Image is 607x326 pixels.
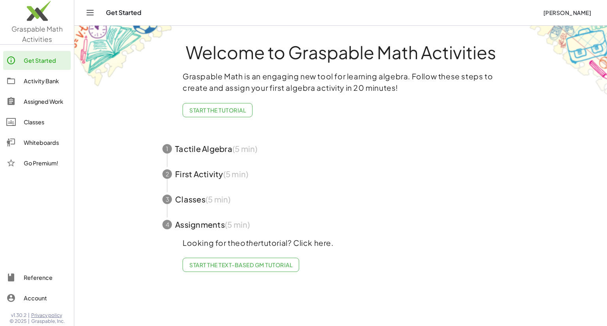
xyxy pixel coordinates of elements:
button: 1Tactile Algebra(5 min) [153,136,528,161]
a: Start the Text-based GM Tutorial [183,258,299,272]
div: Reference [24,273,68,282]
div: 2 [162,169,172,179]
a: Classes [3,112,71,131]
span: Graspable Math Activities [11,24,63,43]
p: Looking for the tutorial? Click here. [183,237,499,249]
a: Account [3,289,71,307]
a: Whiteboards [3,133,71,152]
button: 2First Activity(5 min) [153,161,528,187]
div: Go Premium! [24,158,68,168]
a: Activity Bank [3,71,71,90]
div: 3 [162,195,172,204]
a: Get Started [3,51,71,70]
a: Privacy policy [31,312,65,319]
em: other [240,238,261,247]
div: 4 [162,220,172,229]
div: Account [24,293,68,303]
button: Toggle navigation [84,6,96,19]
span: v1.30.2 [11,312,26,319]
p: Graspable Math is an engaging new tool for learning algebra. Follow these steps to create and ass... [183,71,499,94]
div: Assigned Work [24,97,68,106]
button: 3Classes(5 min) [153,187,528,212]
div: Activity Bank [24,76,68,86]
button: 4Assignments(5 min) [153,212,528,237]
div: Classes [24,117,68,127]
div: 1 [162,144,172,154]
h1: Welcome to Graspable Math Activities [148,43,533,61]
span: © 2025 [9,318,26,324]
div: Get Started [24,56,68,65]
button: [PERSON_NAME] [537,6,598,20]
a: Assigned Work [3,92,71,111]
a: Reference [3,268,71,287]
span: | [28,312,30,319]
span: | [28,318,30,324]
img: get-started-bg-ul-Ceg4j33I.png [74,25,173,88]
button: Start the Tutorial [183,103,253,117]
span: Graspable, Inc. [31,318,65,324]
span: [PERSON_NAME] [543,9,591,16]
span: Start the Tutorial [189,107,246,114]
span: Start the Text-based GM Tutorial [189,261,292,268]
div: Whiteboards [24,138,68,147]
